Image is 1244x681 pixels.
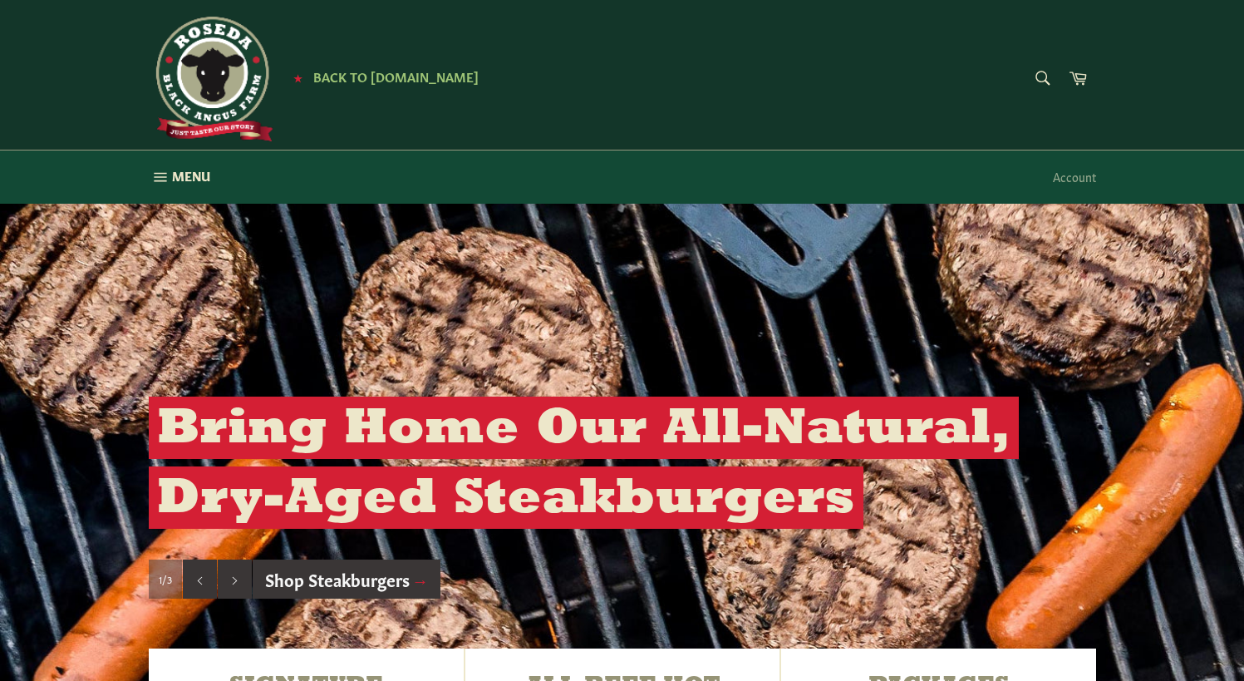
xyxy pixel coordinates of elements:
img: Roseda Beef [149,17,273,141]
button: Next slide [218,560,252,600]
div: Slide 1, current [149,560,182,600]
button: Menu [132,151,227,204]
span: 1/3 [159,572,172,586]
h2: Bring Home Our All-Natural, Dry-Aged Steakburgers [149,397,1019,529]
span: Menu [172,167,210,185]
span: → [412,567,429,590]
span: Back to [DOMAIN_NAME] [313,67,479,85]
span: ★ [293,71,302,84]
a: Shop Steakburgers [253,560,441,600]
a: Account [1045,152,1104,201]
button: Previous slide [183,560,217,600]
a: ★ Back to [DOMAIN_NAME] [285,71,479,84]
